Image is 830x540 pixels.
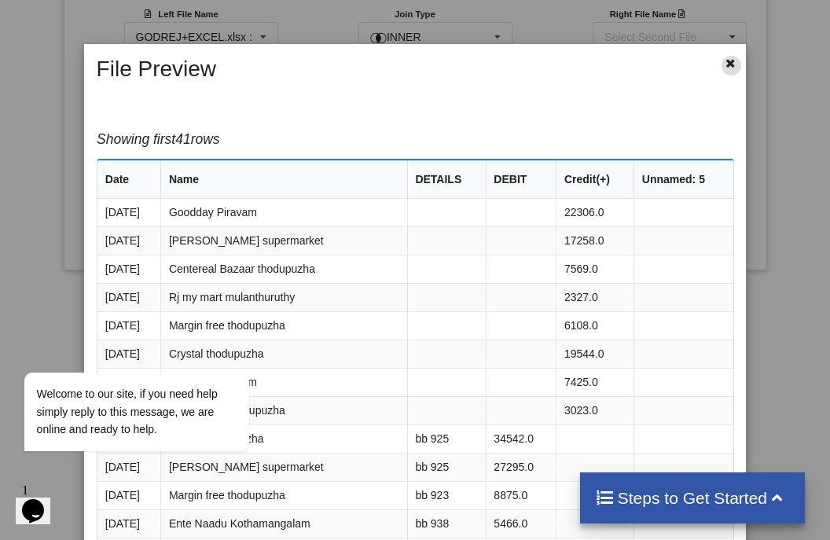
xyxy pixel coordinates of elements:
[406,424,485,453] td: bb 925
[596,488,790,508] h4: Steps to Get Started
[97,160,160,199] th: Date
[556,283,634,311] td: 2327.0
[406,160,485,199] th: DETAILS
[556,199,634,226] td: 22306.0
[97,199,160,226] td: [DATE]
[406,509,485,538] td: bb 938
[160,509,406,538] td: Ente Naadu Kothamangalam
[97,481,160,509] td: [DATE]
[485,424,556,453] td: 34542.0
[97,226,160,255] td: [DATE]
[485,481,556,509] td: 8875.0
[89,56,687,83] h2: File Preview
[556,368,634,396] td: 7425.0
[160,226,406,255] td: [PERSON_NAME] supermarket
[97,509,160,538] td: [DATE]
[556,255,634,283] td: 7569.0
[556,226,634,255] td: 17258.0
[406,453,485,481] td: bb 925
[556,160,634,199] th: Credit(+)
[160,199,406,226] td: Goodday Piravam
[556,311,634,340] td: 6108.0
[485,160,556,199] th: DEBIT
[556,396,634,424] td: 3023.0
[556,340,634,368] td: 19544.0
[406,481,485,509] td: bb 923
[160,160,406,199] th: Name
[485,453,556,481] td: 27295.0
[485,509,556,538] td: 5466.0
[634,160,733,199] th: Unnamed: 5
[16,230,299,469] iframe: chat widget
[16,477,66,524] iframe: chat widget
[97,131,220,147] i: Showing first 41 rows
[160,481,406,509] td: Margin free thodupuzha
